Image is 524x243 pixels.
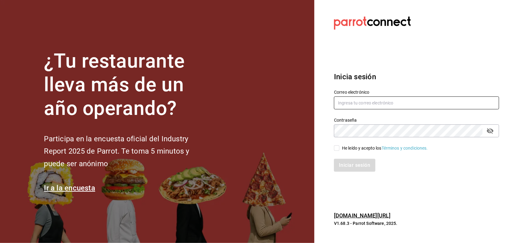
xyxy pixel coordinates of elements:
[485,126,495,136] button: passwordField
[334,96,499,109] input: Ingresa tu correo electrónico
[334,90,499,95] label: Correo electrónico
[342,145,428,151] div: He leído y acepto los
[334,118,499,123] label: Contraseña
[44,133,210,170] h2: Participa en la encuesta oficial del Industry Report 2025 de Parrot. Te toma 5 minutos y puede se...
[382,146,428,151] a: Términos y condiciones.
[334,71,499,82] h3: Inicia sesión
[44,184,95,192] a: Ir a la encuesta
[334,220,499,226] p: V1.68.3 - Parrot Software, 2025.
[44,49,210,120] h1: ¿Tu restaurante lleva más de un año operando?
[334,212,390,219] a: [DOMAIN_NAME][URL]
